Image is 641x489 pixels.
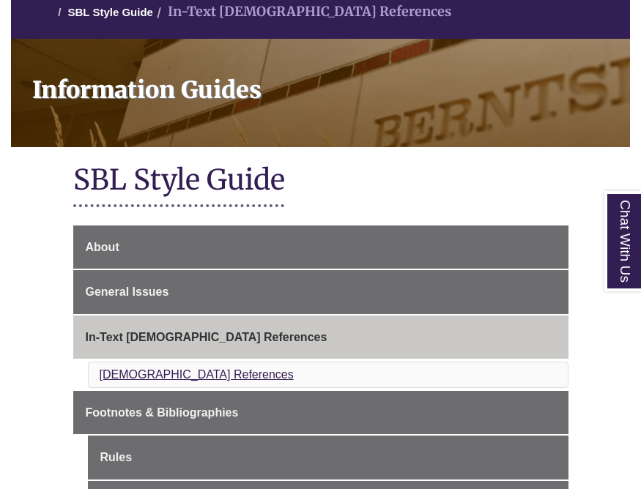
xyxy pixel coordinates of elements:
[86,285,169,298] span: General Issues
[23,39,630,128] h1: Information Guides
[73,270,568,314] a: General Issues
[88,436,568,479] a: Rules
[86,241,119,253] span: About
[86,406,239,419] span: Footnotes & Bibliographies
[73,162,568,201] h1: SBL Style Guide
[73,225,568,269] a: About
[86,331,327,343] span: In-Text [DEMOGRAPHIC_DATA] References
[73,316,568,359] a: In-Text [DEMOGRAPHIC_DATA] References
[153,1,451,23] li: In-Text [DEMOGRAPHIC_DATA] References
[67,6,152,18] a: SBL Style Guide
[73,391,568,435] a: Footnotes & Bibliographies
[100,368,294,381] a: [DEMOGRAPHIC_DATA] References
[11,39,630,147] a: Information Guides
